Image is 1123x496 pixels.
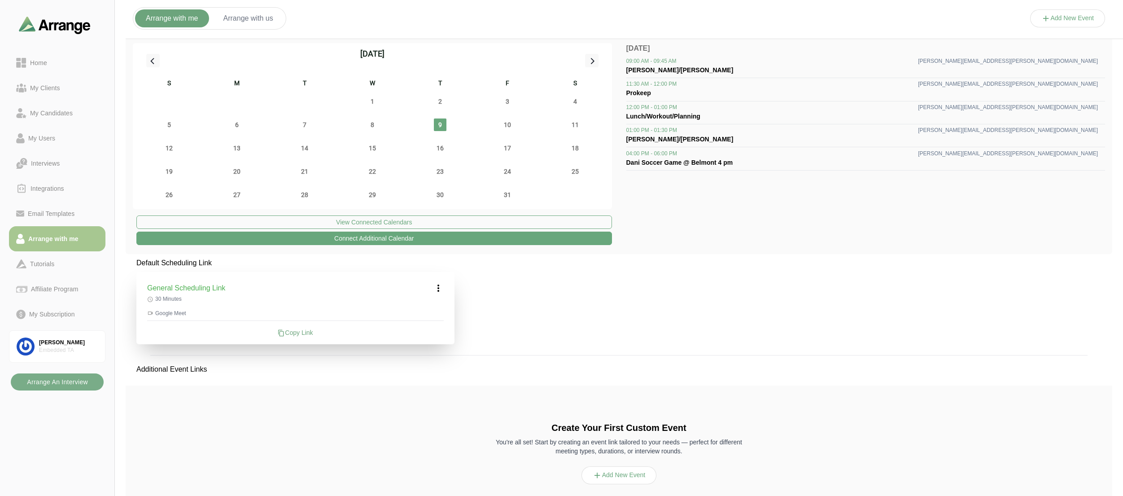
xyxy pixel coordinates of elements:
p: Additional Event Links [126,353,218,386]
span: 01:00 PM - 01:30 PM [626,127,677,134]
a: [PERSON_NAME]Embedded TA [9,330,105,363]
span: Thursday, October 23, 2025 [434,165,446,178]
div: My Subscription [26,309,79,320]
span: Sunday, October 12, 2025 [163,142,175,154]
button: View Connected Calendars [136,215,612,229]
span: Tuesday, October 7, 2025 [298,119,311,131]
span: Monday, October 20, 2025 [231,165,243,178]
div: Affiliate Program [27,284,82,294]
div: My Users [25,133,59,144]
div: Embedded TA [39,347,98,354]
span: 12:00 PM - 01:00 PM [626,104,677,111]
span: Saturday, October 4, 2025 [569,95,581,108]
a: Integrations [9,176,105,201]
a: My Clients [9,75,105,101]
span: [PERSON_NAME][EMAIL_ADDRESS][PERSON_NAME][DOMAIN_NAME] [918,57,1098,65]
div: M [203,78,271,90]
span: Thursday, October 2, 2025 [434,95,446,108]
span: 09:00 AM - 09:45 AM [626,57,677,65]
button: Arrange with us [213,9,284,27]
a: My Users [9,126,105,151]
div: S [135,78,203,90]
div: Arrange with me [25,233,82,244]
span: Sunday, October 26, 2025 [163,189,175,201]
span: Sunday, October 19, 2025 [163,165,175,178]
span: Lunch/Workout/Planning [626,113,700,120]
span: Prokeep [626,89,651,97]
span: Monday, October 6, 2025 [231,119,243,131]
p: Default Scheduling Link [136,258,454,268]
h2: Create Your First Custom Event [490,421,748,434]
span: [PERSON_NAME]/[PERSON_NAME] [626,136,734,143]
span: Wednesday, October 15, 2025 [366,142,379,154]
a: Tutorials [9,251,105,277]
a: Arrange with me [9,226,105,251]
div: W [338,78,406,90]
button: Arrange An Interview [11,373,104,391]
span: Wednesday, October 1, 2025 [366,95,379,108]
span: Monday, October 13, 2025 [231,142,243,154]
a: Home [9,50,105,75]
b: Arrange An Interview [26,373,88,391]
div: T [271,78,339,90]
div: F [474,78,542,90]
span: Friday, October 31, 2025 [501,189,514,201]
a: Email Templates [9,201,105,226]
span: 11:30 AM - 12:00 PM [626,80,677,88]
span: [PERSON_NAME]/[PERSON_NAME] [626,66,734,74]
button: Arrange with me [135,9,209,27]
div: Integrations [27,183,68,194]
span: Saturday, October 18, 2025 [569,142,581,154]
span: Tuesday, October 14, 2025 [298,142,311,154]
h3: General Scheduling Link [147,283,225,294]
a: Affiliate Program [9,277,105,302]
div: Email Templates [24,208,78,219]
span: Thursday, October 30, 2025 [434,189,446,201]
div: Tutorials [26,259,58,269]
span: [PERSON_NAME][EMAIL_ADDRESS][PERSON_NAME][DOMAIN_NAME] [918,150,1098,157]
span: Tuesday, October 28, 2025 [298,189,311,201]
span: Thursday, October 16, 2025 [434,142,446,154]
span: [PERSON_NAME][EMAIL_ADDRESS][PERSON_NAME][DOMAIN_NAME] [918,104,1098,111]
span: Friday, October 17, 2025 [501,142,514,154]
span: Thursday, October 9, 2025 [434,119,446,131]
p: 30 Minutes [147,295,444,303]
span: Dani Soccer Game @ Belmont 4 pm [626,159,733,166]
a: Interviews [9,151,105,176]
span: Saturday, October 11, 2025 [569,119,581,131]
img: arrangeai-name-small-logo.4d2b8aee.svg [19,16,91,34]
button: Add New Event [1030,9,1106,27]
span: Saturday, October 25, 2025 [569,165,581,178]
span: Wednesday, October 8, 2025 [366,119,379,131]
div: Home [26,57,51,68]
div: S [542,78,609,90]
span: Friday, October 10, 2025 [501,119,514,131]
span: Wednesday, October 29, 2025 [366,189,379,201]
span: Friday, October 24, 2025 [501,165,514,178]
a: My Subscription [9,302,105,327]
span: Friday, October 3, 2025 [501,95,514,108]
button: Add New Event [581,466,657,484]
p: [DATE] [626,43,1106,54]
div: [PERSON_NAME] [39,339,98,347]
span: 04:00 PM - 06:00 PM [626,150,677,157]
div: Copy Link [147,328,444,337]
button: Connect Additional Calendar [136,232,612,245]
span: Wednesday, October 22, 2025 [366,165,379,178]
span: [PERSON_NAME][EMAIL_ADDRESS][PERSON_NAME][DOMAIN_NAME] [918,127,1098,134]
span: Tuesday, October 21, 2025 [298,165,311,178]
div: My Candidates [26,108,76,119]
div: Interviews [27,158,63,169]
div: My Clients [26,83,64,93]
span: Monday, October 27, 2025 [231,189,243,201]
div: [DATE] [360,48,385,60]
a: My Candidates [9,101,105,126]
div: T [406,78,474,90]
p: You're all set! Start by creating an event link tailored to your needs — perfect for different me... [490,438,748,456]
span: [PERSON_NAME][EMAIL_ADDRESS][PERSON_NAME][DOMAIN_NAME] [918,80,1098,88]
span: Sunday, October 5, 2025 [163,119,175,131]
p: Google Meet [147,310,444,317]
